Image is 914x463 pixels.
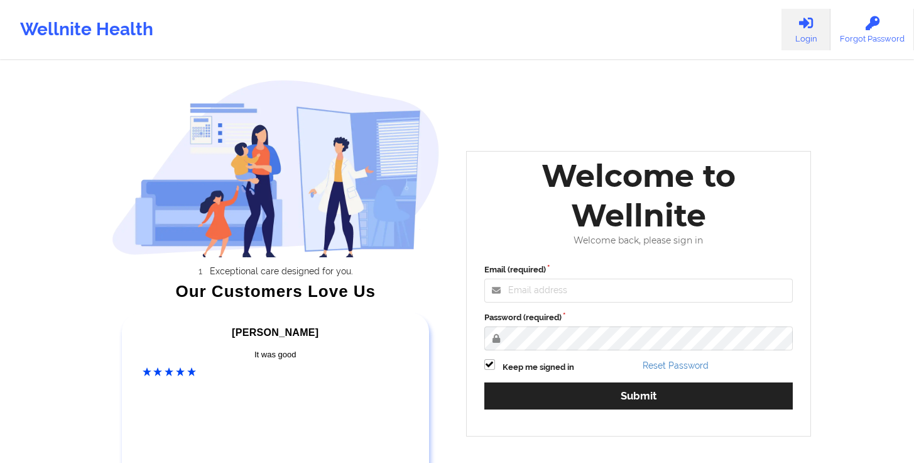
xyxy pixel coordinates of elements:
[112,285,440,298] div: Our Customers Love Us
[781,9,830,50] a: Login
[476,156,802,235] div: Welcome to Wellnite
[830,9,914,50] a: Forgot Password
[484,279,793,303] input: Email address
[484,382,793,410] button: Submit
[643,360,709,371] a: Reset Password
[476,235,802,246] div: Welcome back, please sign in
[484,311,793,324] label: Password (required)
[503,361,574,374] label: Keep me signed in
[123,266,440,276] li: Exceptional care designed for you.
[484,264,793,276] label: Email (required)
[112,79,440,257] img: wellnite-auth-hero_200.c722682e.png
[232,327,318,338] span: [PERSON_NAME]
[143,349,409,361] div: It was good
